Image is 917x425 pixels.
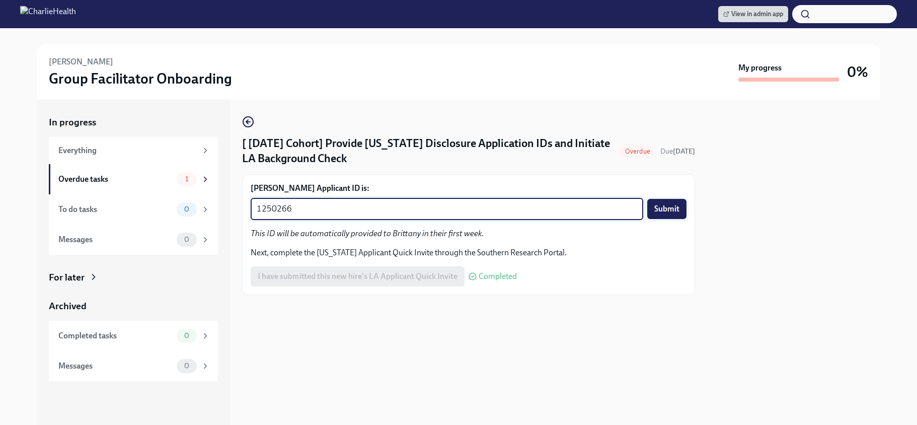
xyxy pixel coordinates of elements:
h3: Group Facilitator Onboarding [49,69,232,88]
span: 0 [178,205,195,213]
a: In progress [49,116,218,129]
span: View in admin app [723,9,783,19]
div: Messages [58,361,173,372]
img: CharlieHealth [20,6,76,22]
strong: My progress [738,62,782,74]
h6: [PERSON_NAME] [49,56,113,67]
div: Completed tasks [58,330,173,341]
label: [PERSON_NAME] Applicant ID is: [251,183,686,194]
span: 1 [179,175,194,183]
a: Everything [49,137,218,164]
textarea: 1250266 [257,203,637,215]
span: 0 [178,332,195,339]
span: Submit [654,204,679,214]
button: Submit [647,199,686,219]
div: To do tasks [58,204,173,215]
a: Completed tasks0 [49,321,218,351]
span: Completed [479,272,517,280]
div: Messages [58,234,173,245]
em: This ID will be automatically provided to Brittany in their first week. [251,229,484,238]
a: To do tasks0 [49,194,218,225]
a: View in admin app [718,6,788,22]
span: Overdue [619,148,656,155]
a: For later [49,271,218,284]
div: For later [49,271,85,284]
strong: [DATE] [673,147,695,156]
a: Archived [49,300,218,313]
div: Everything [58,145,197,156]
span: August 28th, 2025 10:00 [660,147,695,156]
p: Next, complete the [US_STATE] Applicant Quick Invite through the Southern Research Portal. [251,247,686,258]
span: 0 [178,362,195,370]
div: Overdue tasks [58,174,173,185]
h4: [ [DATE] Cohort] Provide [US_STATE] Disclosure Application IDs and Initiate LA Background Check [242,136,615,166]
span: Due [660,147,695,156]
a: Messages0 [49,351,218,381]
span: 0 [178,236,195,243]
h3: 0% [847,63,868,81]
a: Messages0 [49,225,218,255]
a: Overdue tasks1 [49,164,218,194]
